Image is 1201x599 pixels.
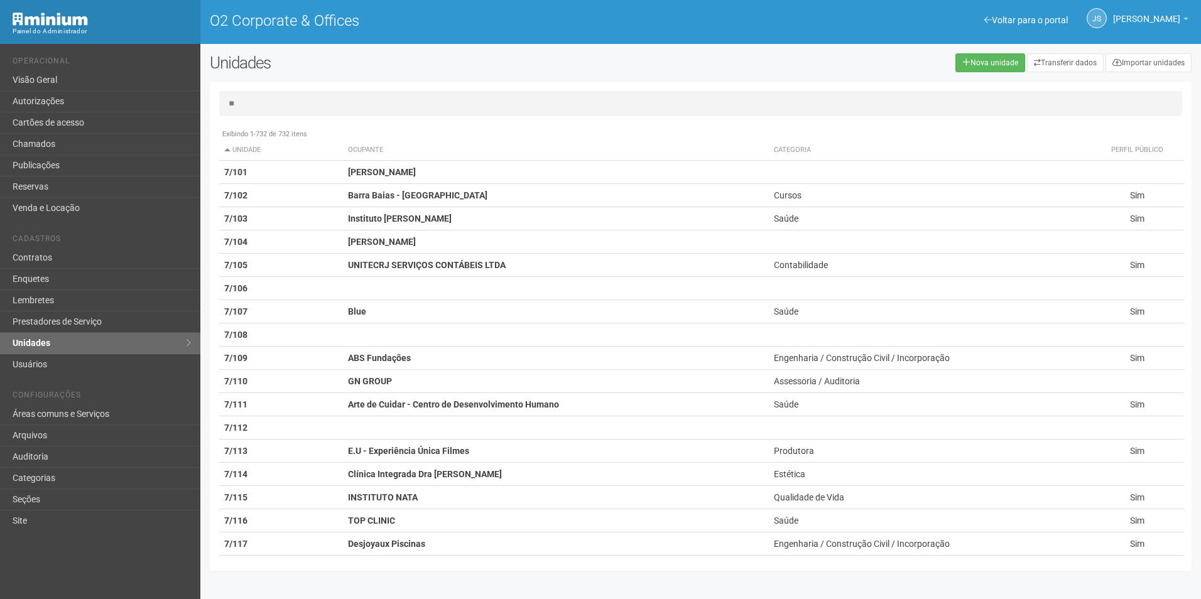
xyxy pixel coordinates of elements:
strong: [PERSON_NAME] [348,237,416,247]
strong: Clínica Integrada Dra [PERSON_NAME] [348,469,502,479]
strong: Blue [348,306,366,316]
strong: 7/110 [224,376,247,386]
li: Configurações [13,391,191,404]
strong: 7/117 [224,539,247,549]
th: Ocupante: activate to sort column ascending [343,140,769,161]
span: Sim [1130,213,1144,224]
strong: 7/104 [224,237,247,247]
strong: GN GROUP [348,376,392,386]
span: Sim [1130,539,1144,549]
span: Jeferson Souza [1113,2,1180,24]
strong: UNITECRJ SERVIÇOS CONTÁBEIS LTDA [348,260,506,270]
a: [PERSON_NAME] [1113,16,1188,26]
a: Nova unidade [955,53,1025,72]
a: Transferir dados [1027,53,1104,72]
strong: 7/113 [224,446,247,456]
strong: 7/109 [224,353,247,363]
span: Sim [1130,353,1144,363]
strong: ABS Fundações [348,353,411,363]
strong: 7/111 [224,399,247,409]
td: Estética [769,463,1090,486]
span: Sim [1130,446,1144,456]
img: Minium [13,13,88,26]
strong: Arte de Cuidar - Centro de Desenvolvimento Humano [348,399,559,409]
td: Cursos [769,184,1090,207]
span: Sim [1130,306,1144,316]
a: Voltar para o portal [984,15,1068,25]
a: JS [1087,8,1107,28]
strong: 7/106 [224,283,247,293]
a: Importar unidades [1106,53,1192,72]
td: Assessoria / Auditoria [769,370,1090,393]
li: Cadastros [13,234,191,247]
strong: 7/116 [224,515,247,526]
td: Saúde [769,300,1090,323]
strong: 7/103 [224,213,247,224]
th: Unidade: activate to sort column descending [219,140,344,161]
th: Categoria: activate to sort column ascending [769,140,1090,161]
strong: 7/105 [224,260,247,270]
td: Saúde [769,207,1090,230]
strong: [PERSON_NAME] [348,167,416,177]
strong: Desjoyaux Piscinas [348,539,425,549]
strong: Barra Baias - [GEOGRAPHIC_DATA] [348,190,487,200]
td: Produtora [769,556,1090,579]
td: Contabilidade [769,254,1090,277]
strong: INSTITUTO NATA [348,492,418,502]
strong: 7/101 [224,167,247,177]
strong: 7/112 [224,423,247,433]
td: Produtora [769,440,1090,463]
td: Engenharia / Construção Civil / Incorporação [769,532,1090,556]
strong: Instituto [PERSON_NAME] [348,213,452,224]
strong: 7/107 [224,306,247,316]
strong: 7/108 [224,330,247,340]
h1: O2 Corporate & Offices [210,13,692,29]
span: Sim [1130,260,1144,270]
td: Saúde [769,393,1090,416]
strong: 7/115 [224,492,247,502]
th: Perfil público: activate to sort column ascending [1090,140,1184,161]
strong: 7/114 [224,469,247,479]
td: Engenharia / Construção Civil / Incorporação [769,347,1090,370]
strong: 7/102 [224,190,247,200]
span: Sim [1130,492,1144,502]
div: Exibindo 1-732 de 732 itens [219,129,1184,140]
strong: E.U - Experiência Única Filmes [348,446,469,456]
span: Sim [1130,190,1144,200]
td: Qualidade de Vida [769,486,1090,509]
h2: Unidades [210,53,608,72]
td: Saúde [769,509,1090,532]
div: Painel do Administrador [13,26,191,37]
strong: TOP CLINIC [348,515,395,526]
span: Sim [1130,515,1144,526]
li: Operacional [13,57,191,70]
span: Sim [1130,399,1144,409]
